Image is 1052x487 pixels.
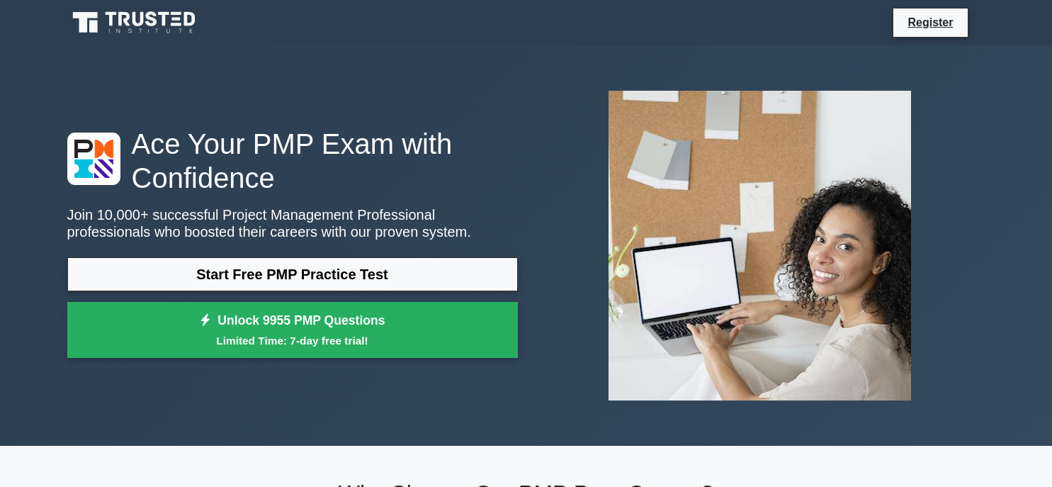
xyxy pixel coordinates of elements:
[67,302,518,359] a: Unlock 9955 PMP QuestionsLimited Time: 7-day free trial!
[67,206,518,240] p: Join 10,000+ successful Project Management Professional professionals who boosted their careers w...
[899,13,961,31] a: Register
[67,127,518,195] h1: Ace Your PMP Exam with Confidence
[85,332,500,349] small: Limited Time: 7-day free trial!
[67,257,518,291] a: Start Free PMP Practice Test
